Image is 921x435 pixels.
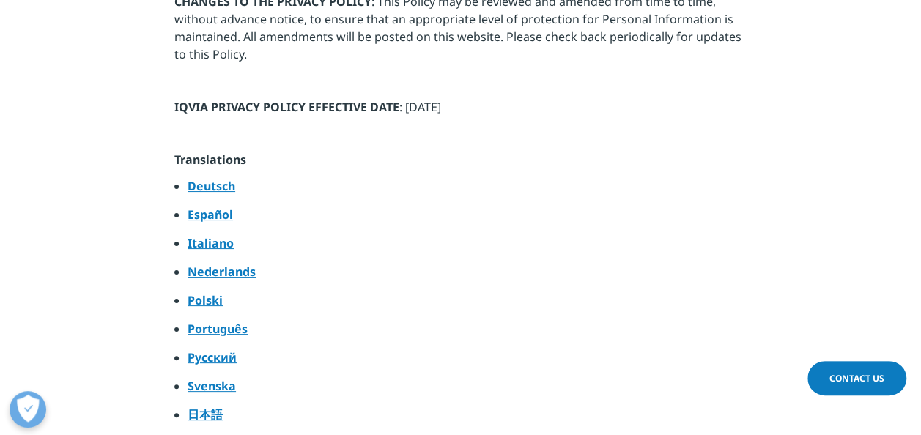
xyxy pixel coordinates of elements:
a: Contact Us [807,361,906,395]
a: Polski [188,292,223,308]
a: Português [188,321,248,337]
strong: Translations [174,152,246,168]
a: Nederlands [188,264,256,280]
a: Español [188,207,233,223]
a: Deutsch [188,178,235,194]
a: Русский [188,349,237,365]
button: Open Preferences [10,391,46,428]
span: : [DATE] [399,99,441,115]
span: IQVIA PRIVACY POLICY EFFECTIVE DATE [174,99,399,115]
a: 日本語 [188,406,223,423]
a: Svenska [188,378,236,394]
span: Contact Us [829,372,884,384]
a: Italiano [188,235,234,251]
